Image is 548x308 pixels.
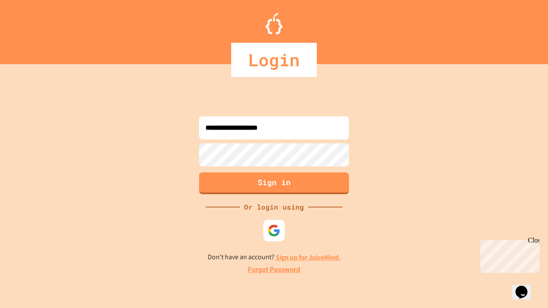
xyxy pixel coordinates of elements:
p: Don't have an account? [208,252,341,263]
iframe: chat widget [477,237,539,273]
img: Logo.svg [265,13,283,34]
a: Forgot Password [248,265,300,275]
button: Sign in [199,172,349,194]
div: Login [231,43,317,77]
div: Or login using [240,202,308,212]
img: google-icon.svg [268,224,280,237]
a: Sign up for JuiceMind. [276,253,341,262]
div: Chat with us now!Close [3,3,59,54]
iframe: chat widget [512,274,539,299]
